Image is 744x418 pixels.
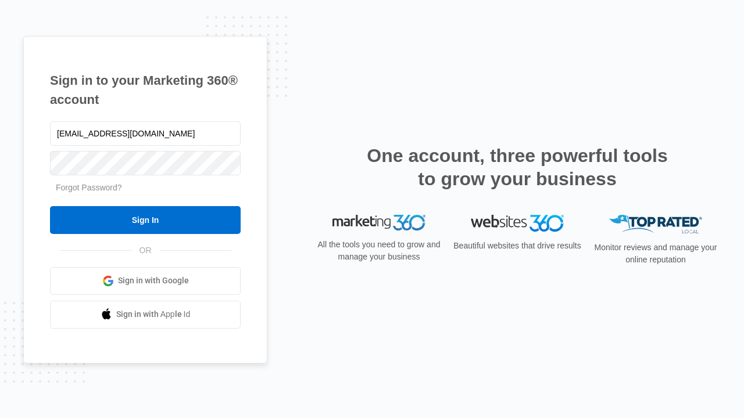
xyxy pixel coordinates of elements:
[314,239,444,263] p: All the tools you need to grow and manage your business
[50,267,241,295] a: Sign in with Google
[609,215,702,234] img: Top Rated Local
[50,71,241,109] h1: Sign in to your Marketing 360® account
[332,215,425,231] img: Marketing 360
[50,206,241,234] input: Sign In
[131,244,160,257] span: OR
[56,183,122,192] a: Forgot Password?
[471,215,564,232] img: Websites 360
[118,275,189,287] span: Sign in with Google
[50,121,241,146] input: Email
[591,242,721,266] p: Monitor reviews and manage your online reputation
[363,144,671,190] h2: One account, three powerful tools to grow your business
[50,301,241,329] a: Sign in with Apple Id
[116,308,191,320] span: Sign in with Apple Id
[452,240,582,252] p: Beautiful websites that drive results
